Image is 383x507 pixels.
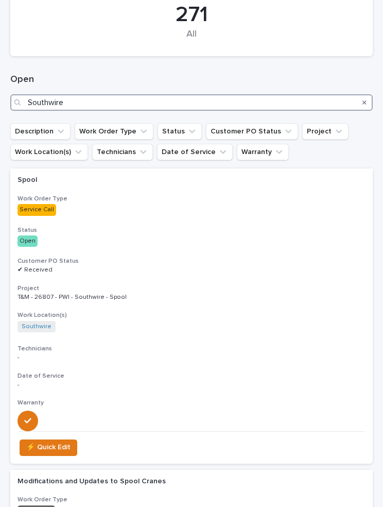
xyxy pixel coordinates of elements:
[18,311,365,319] h3: Work Location(s)
[20,440,77,456] button: ⚡ Quick Edit
[10,168,373,463] a: SpoolWork Order TypeService CallStatusOpenCustomer PO Status✔ ReceivedProjectT&M - 26807 - PWI - ...
[18,266,198,274] p: ✔ Received
[10,123,71,140] button: Description
[28,29,355,50] div: All
[18,204,56,215] div: Service Call
[18,176,198,184] p: Spool
[10,144,88,160] button: Work Location(s)
[18,294,198,301] p: T&M - 26807 - PWI - Southwire - Spool
[75,123,153,140] button: Work Order Type
[206,123,298,140] button: Customer PO Status
[18,477,198,486] p: Modifications and Updates to Spool Cranes
[10,74,373,86] h1: Open
[18,226,365,234] h3: Status
[18,496,365,504] h3: Work Order Type
[158,123,202,140] button: Status
[18,195,365,203] h3: Work Order Type
[92,144,153,160] button: Technicians
[157,144,233,160] button: Date of Service
[237,144,289,160] button: Warranty
[28,2,355,28] div: 271
[18,345,365,353] h3: Technicians
[18,235,38,247] div: Open
[18,381,198,388] p: -
[18,257,365,265] h3: Customer PO Status
[10,94,373,111] input: Search
[302,123,349,140] button: Project
[26,441,71,453] span: ⚡ Quick Edit
[18,399,365,407] h3: Warranty
[18,372,365,380] h3: Date of Service
[22,323,51,330] a: Southwire
[18,354,198,361] p: -
[18,284,365,293] h3: Project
